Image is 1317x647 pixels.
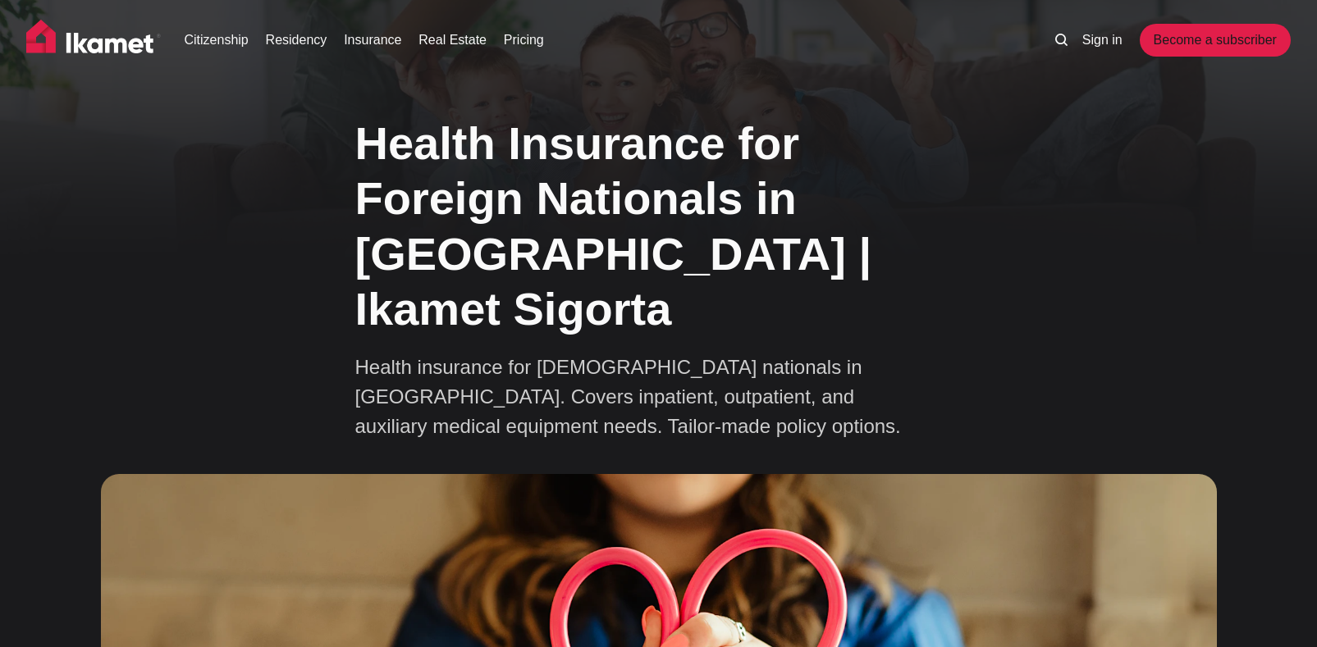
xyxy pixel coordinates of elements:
img: Ikamet home [26,20,161,61]
a: Residency [266,30,327,50]
a: Become a subscriber [1140,24,1291,57]
h1: Health Insurance for Foreign Nationals in [GEOGRAPHIC_DATA] | Ikamet Sigorta [355,116,963,336]
a: Real Estate [418,30,487,50]
p: Health insurance for [DEMOGRAPHIC_DATA] nationals in [GEOGRAPHIC_DATA]. Covers inpatient, outpati... [355,353,930,441]
a: Insurance [344,30,401,50]
a: Sign in [1082,30,1123,50]
a: Citizenship [184,30,248,50]
a: Pricing [504,30,544,50]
